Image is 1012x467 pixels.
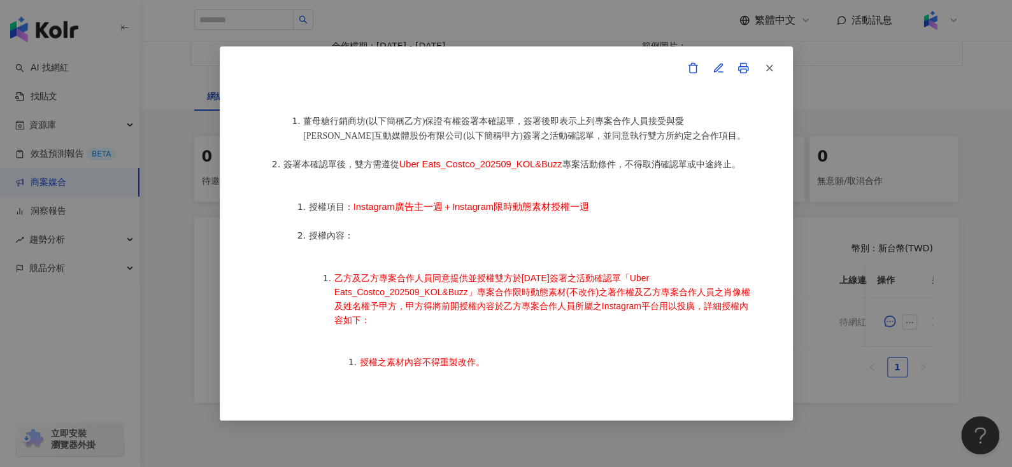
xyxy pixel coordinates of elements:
span: 授權之素材內容不得重製改作。 [360,357,485,367]
span: 專案活動條件，不得取消確認單或中途終止。 [562,160,740,169]
div: [x] 當我按下「我同意」按鈕後，即代表我已審閱並同意本文件之全部內容，且我是合法或有權限的簽署人。(GMT+8 [DATE] 16:33) [258,97,755,369]
span: 簽署本確認單後，雙方需遵從 [283,160,399,169]
span: 授權內容： [309,231,353,240]
span: 薑母糖行銷商坊(以下簡稱乙方)保證有權簽署本確認單，簽署後即表示上列專案合作人員接受與愛[PERSON_NAME]互動媒體股份有限公司(以下簡稱甲方)簽署之活動確認單，並同意執行雙方所約定之合作項目。 [303,116,746,141]
span: 乙方及乙方專案合作人員同意提供並授權雙方於[DATE]簽署之活動確認單「Uber Eats_Costco_202509_KOL&Buzz」專案合作限時動態素材(不改作)之著作權及乙方專案合作人員... [334,273,750,325]
span: Uber Eats_Costco_202509_KOL&Buzz [399,159,562,169]
span: 授權項目： [309,202,353,212]
span: Instagram廣告主一週＋Instagram限時動態素材授權一週 [353,202,589,212]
